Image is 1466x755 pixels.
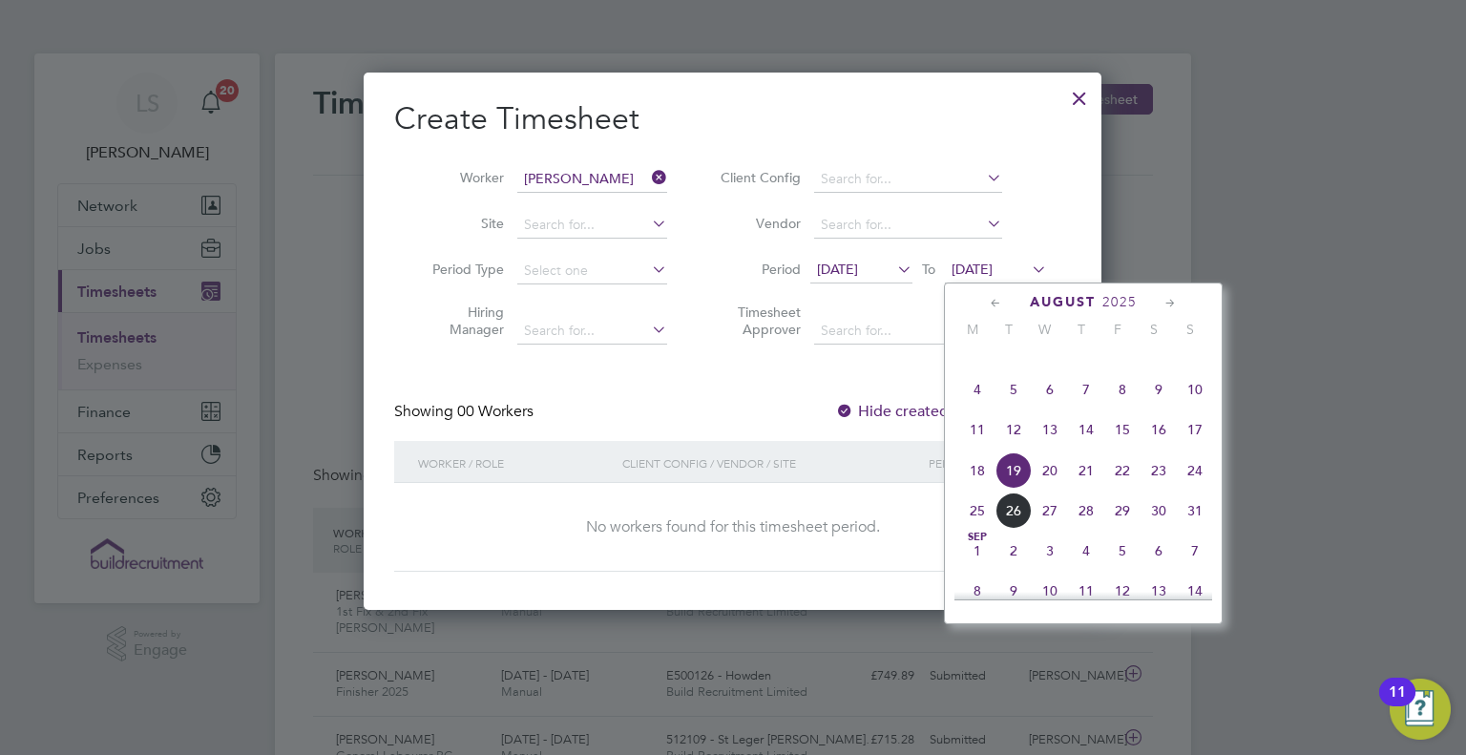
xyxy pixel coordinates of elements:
[1068,573,1104,609] span: 11
[517,166,667,193] input: Search for...
[715,215,801,232] label: Vendor
[959,573,995,609] span: 8
[959,493,995,529] span: 25
[1032,452,1068,489] span: 20
[413,441,618,485] div: Worker / Role
[959,452,995,489] span: 18
[394,99,1071,139] h2: Create Timesheet
[394,402,537,422] div: Showing
[618,441,924,485] div: Client Config / Vendor / Site
[952,261,993,278] span: [DATE]
[1141,533,1177,569] span: 6
[1141,573,1177,609] span: 13
[1104,533,1141,569] span: 5
[1104,573,1141,609] span: 12
[995,573,1032,609] span: 9
[1177,371,1213,408] span: 10
[1177,493,1213,529] span: 31
[1177,411,1213,448] span: 17
[959,533,995,569] span: 1
[954,321,991,338] span: M
[817,261,858,278] span: [DATE]
[995,411,1032,448] span: 12
[1141,411,1177,448] span: 16
[418,215,504,232] label: Site
[1104,452,1141,489] span: 22
[1032,411,1068,448] span: 13
[1068,452,1104,489] span: 21
[1136,321,1172,338] span: S
[1141,371,1177,408] span: 9
[517,318,667,345] input: Search for...
[1104,371,1141,408] span: 8
[715,304,801,338] label: Timesheet Approver
[959,533,995,542] span: Sep
[814,318,1002,345] input: Search for...
[715,169,801,186] label: Client Config
[1068,371,1104,408] span: 7
[413,517,1052,537] div: No workers found for this timesheet period.
[995,371,1032,408] span: 5
[1027,321,1063,338] span: W
[418,169,504,186] label: Worker
[1104,493,1141,529] span: 29
[457,402,534,421] span: 00 Workers
[991,321,1027,338] span: T
[959,411,995,448] span: 11
[1068,533,1104,569] span: 4
[418,304,504,338] label: Hiring Manager
[1141,452,1177,489] span: 23
[1141,493,1177,529] span: 30
[924,441,1052,485] div: Period
[1102,294,1137,310] span: 2025
[1068,411,1104,448] span: 14
[959,371,995,408] span: 4
[1172,321,1208,338] span: S
[1030,294,1096,310] span: August
[517,258,667,284] input: Select one
[1389,692,1406,717] div: 11
[1177,533,1213,569] span: 7
[995,452,1032,489] span: 19
[1063,321,1099,338] span: T
[835,402,1029,421] label: Hide created timesheets
[715,261,801,278] label: Period
[1032,493,1068,529] span: 27
[1032,573,1068,609] span: 10
[1104,411,1141,448] span: 15
[1032,533,1068,569] span: 3
[995,533,1032,569] span: 2
[814,166,1002,193] input: Search for...
[517,212,667,239] input: Search for...
[1177,452,1213,489] span: 24
[1068,493,1104,529] span: 28
[995,493,1032,529] span: 26
[1099,321,1136,338] span: F
[1390,679,1451,740] button: Open Resource Center, 11 new notifications
[916,257,941,282] span: To
[1177,573,1213,609] span: 14
[814,212,1002,239] input: Search for...
[1032,371,1068,408] span: 6
[418,261,504,278] label: Period Type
